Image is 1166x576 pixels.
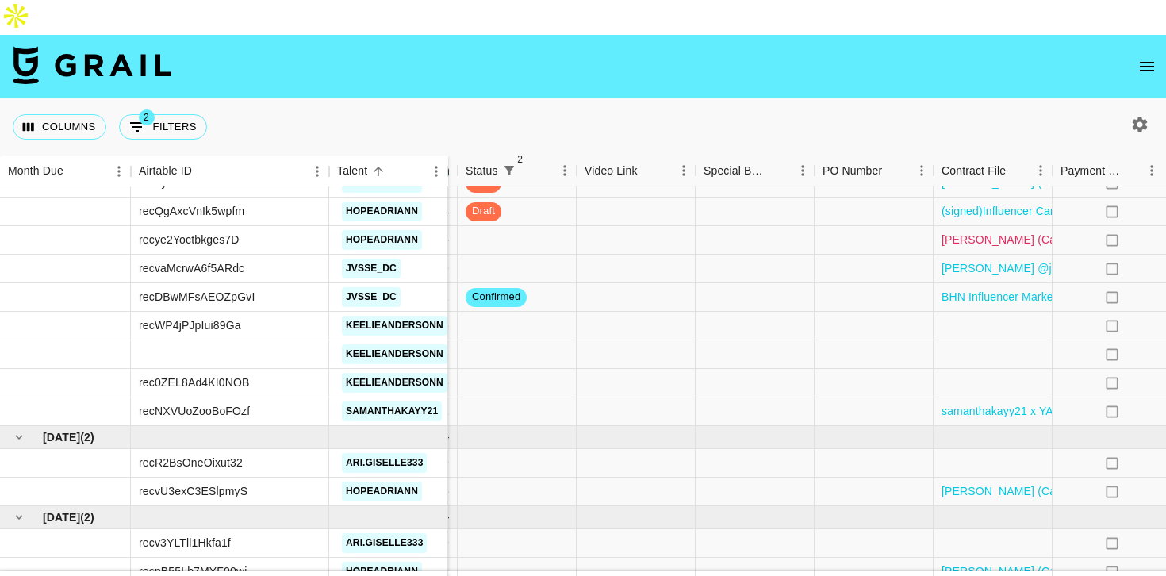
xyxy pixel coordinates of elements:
[882,159,904,182] button: Sort
[823,156,882,186] div: PO Number
[139,455,243,470] div: recR2BsOneOixut32
[43,429,80,445] span: [DATE]
[80,429,94,445] span: ( 2 )
[342,482,422,501] a: hopeadriann
[139,403,250,419] div: recNXVUoZooBoFOzf
[553,159,577,182] button: Menu
[8,506,30,528] button: hide children
[139,109,155,125] span: 2
[139,535,231,551] div: recv3YLTll1Hkfa1f
[337,156,367,186] div: Talent
[107,159,131,183] button: Menu
[1006,159,1028,182] button: Sort
[1061,156,1122,186] div: Payment Sent
[424,159,448,183] button: Menu
[577,156,696,186] div: Video Link
[8,426,30,448] button: hide children
[367,160,389,182] button: Sort
[131,156,329,186] div: Airtable ID
[466,156,498,186] div: Status
[192,160,214,182] button: Sort
[910,159,934,182] button: Menu
[139,156,192,186] div: Airtable ID
[696,156,815,186] div: Special Booking Type
[139,232,240,248] div: recye2Yoctbkges7D
[139,374,250,390] div: rec0ZEL8Ad4KI0NOB
[520,159,543,182] button: Sort
[119,114,207,140] button: Show filters
[342,533,427,553] a: ari.giselle333
[815,156,934,186] div: PO Number
[1029,159,1053,182] button: Menu
[13,46,171,84] img: Grail Talent
[1140,159,1164,182] button: Menu
[342,344,447,364] a: keelieandersonn
[672,159,696,182] button: Menu
[934,156,1053,186] div: Contract File
[512,152,528,167] span: 2
[466,290,527,305] span: confirmed
[342,287,401,307] a: jvsse_dc
[13,114,106,140] button: Select columns
[498,159,520,182] div: 2 active filters
[139,203,244,219] div: recQgAxcVnIk5wpfm
[342,453,427,473] a: ari.giselle333
[1131,51,1163,83] button: open drawer
[63,160,86,182] button: Sort
[704,156,769,186] div: Special Booking Type
[498,159,520,182] button: Show filters
[342,401,442,421] a: samanthakayy21
[942,156,1006,186] div: Contract File
[43,509,80,525] span: [DATE]
[305,159,329,183] button: Menu
[342,259,401,278] a: jvsse_dc
[466,204,501,219] span: draft
[342,316,447,336] a: keelieandersonn
[139,260,244,276] div: recvaMcrwA6f5ARdc
[139,317,241,333] div: recWP4jPJpIui89Ga
[458,156,577,186] div: Status
[342,202,422,221] a: hopeadriann
[791,159,815,182] button: Menu
[769,159,791,182] button: Sort
[585,156,638,186] div: Video Link
[80,509,94,525] span: ( 2 )
[139,289,255,305] div: recDBwMFsAEOZpGvI
[342,230,422,250] a: hopeadriann
[638,159,660,182] button: Sort
[8,156,63,186] div: Month Due
[139,483,247,499] div: recvU3exC3ESlpmyS
[342,373,447,393] a: keelieandersonn
[329,156,448,186] div: Talent
[942,403,1143,419] a: samanthakayy21 x YAP FREELY (1).pdf
[1122,159,1145,182] button: Sort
